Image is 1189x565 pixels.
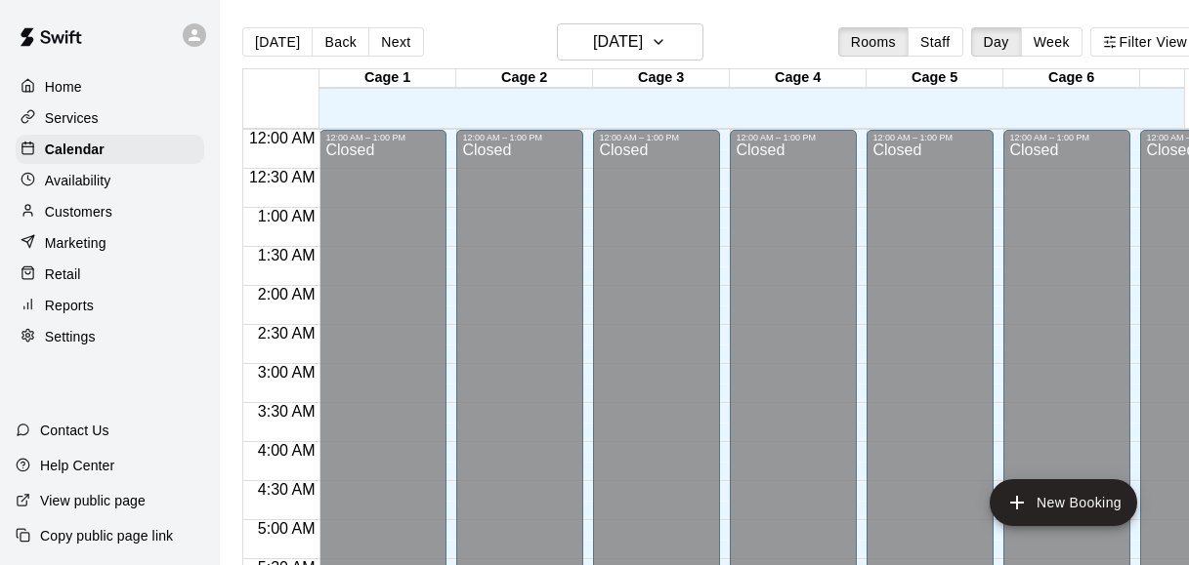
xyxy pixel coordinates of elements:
a: Customers [16,197,204,226]
p: Customers [45,202,112,222]
a: Services [16,103,204,133]
p: Marketing [45,233,106,253]
div: 12:00 AM – 1:00 PM [736,133,851,142]
p: Home [45,77,82,97]
span: 4:30 AM [253,481,320,498]
p: Settings [45,327,96,346]
span: 2:00 AM [253,286,320,303]
button: [DATE] [242,27,313,57]
p: Availability [45,171,111,190]
button: Rooms [838,27,909,57]
button: Next [368,27,423,57]
span: 4:00 AM [253,442,320,459]
a: Retail [16,260,204,289]
div: Cage 3 [593,69,730,88]
p: Help Center [40,456,114,475]
p: Contact Us [40,421,109,440]
button: Day [971,27,1022,57]
a: Home [16,72,204,101]
div: Cage 5 [867,69,1003,88]
h6: [DATE] [593,28,643,56]
button: Staff [908,27,963,57]
button: Week [1021,27,1083,57]
button: add [990,479,1137,526]
p: View public page [40,491,146,510]
a: Availability [16,166,204,195]
p: Services [45,108,99,128]
a: Settings [16,322,204,351]
div: 12:00 AM – 1:00 PM [325,133,441,142]
div: 12:00 AM – 1:00 PM [599,133,714,142]
div: 12:00 AM – 1:00 PM [462,133,577,142]
span: 2:30 AM [253,325,320,342]
button: Back [312,27,369,57]
p: Reports [45,296,94,315]
div: Cage 6 [1003,69,1140,88]
span: 12:30 AM [244,169,320,185]
div: Cage 1 [319,69,456,88]
div: Cage 2 [456,69,593,88]
div: 12:00 AM – 1:00 PM [872,133,988,142]
span: 1:00 AM [253,208,320,224]
button: [DATE] [557,23,703,61]
span: 12:00 AM [244,130,320,146]
p: Calendar [45,140,105,159]
a: Marketing [16,228,204,258]
div: 12:00 AM – 1:00 PM [1009,133,1125,142]
span: 3:30 AM [253,403,320,420]
p: Retail [45,264,81,284]
span: 1:30 AM [253,247,320,263]
span: 5:00 AM [253,520,320,537]
a: Calendar [16,135,204,164]
p: Copy public page link [40,526,173,545]
div: Cage 4 [730,69,867,88]
span: 3:00 AM [253,364,320,381]
a: Reports [16,291,204,320]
